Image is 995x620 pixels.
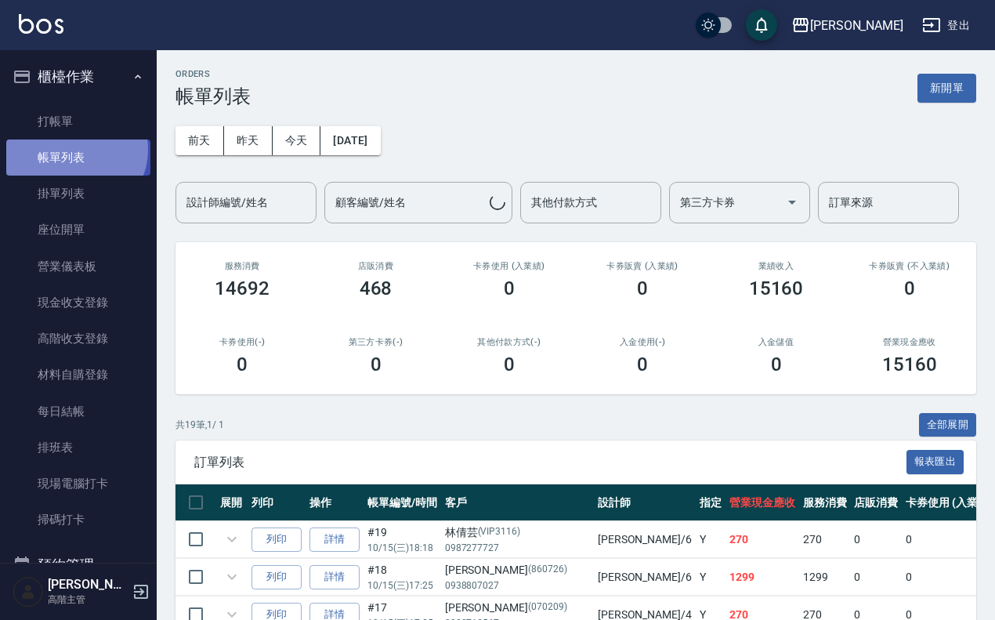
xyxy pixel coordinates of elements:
[595,261,690,271] h2: 卡券販賣 (入業績)
[919,413,977,437] button: 全部展開
[364,484,441,521] th: 帳單編號/時間
[367,541,437,555] p: 10/15 (三) 18:18
[6,545,150,586] button: 預約管理
[445,541,590,555] p: 0987277727
[6,248,150,285] a: 營業儀表板
[224,126,273,155] button: 昨天
[175,69,251,79] h2: ORDERS
[367,578,437,593] p: 10/15 (三) 17:25
[216,484,248,521] th: 展開
[906,450,964,474] button: 報表匯出
[6,103,150,140] a: 打帳單
[749,277,804,299] h3: 15160
[504,354,515,375] h3: 0
[194,337,290,347] h2: 卡券使用(-)
[19,14,63,34] img: Logo
[696,559,725,596] td: Y
[6,176,150,212] a: 掛單列表
[862,261,957,271] h2: 卡券販賣 (不入業績)
[850,559,902,596] td: 0
[850,521,902,558] td: 0
[882,354,937,375] h3: 15160
[850,484,902,521] th: 店販消費
[175,85,251,107] h3: 帳單列表
[175,418,224,432] p: 共 19 筆, 1 / 1
[725,521,799,558] td: 270
[6,502,150,538] a: 掃碼打卡
[594,521,696,558] td: [PERSON_NAME] /6
[461,261,557,271] h2: 卡券使用 (入業績)
[917,80,976,95] a: 新開單
[13,576,44,607] img: Person
[906,454,964,469] a: 報表匯出
[175,126,224,155] button: 前天
[6,393,150,430] a: 每日結帳
[194,455,906,470] span: 訂單列表
[327,337,423,347] h2: 第三方卡券(-)
[810,16,903,35] div: [PERSON_NAME]
[504,277,515,299] h3: 0
[862,337,957,347] h2: 營業現金應收
[799,521,851,558] td: 270
[6,430,150,466] a: 排班表
[696,484,725,521] th: 指定
[6,140,150,176] a: 帳單列表
[6,56,150,97] button: 櫃檯作業
[445,562,590,578] div: [PERSON_NAME]
[6,285,150,321] a: 現金收支登錄
[237,354,248,375] h3: 0
[48,593,128,607] p: 高階主管
[478,524,521,541] p: (VIP3116)
[528,600,567,616] p: (070209)
[637,354,648,375] h3: 0
[445,600,590,616] div: [PERSON_NAME]
[904,277,915,299] h3: 0
[6,321,150,357] a: 高階收支登錄
[445,578,590,593] p: 0938807027
[746,9,777,41] button: save
[595,337,690,347] h2: 入金使用(-)
[771,354,782,375] h3: 0
[306,484,364,521] th: 操作
[799,559,851,596] td: 1299
[461,337,557,347] h2: 其他付款方式(-)
[785,9,910,42] button: [PERSON_NAME]
[6,357,150,393] a: 材料自購登錄
[215,277,270,299] h3: 14692
[273,126,321,155] button: 今天
[6,466,150,502] a: 現場電腦打卡
[637,277,648,299] h3: 0
[725,484,799,521] th: 營業現金應收
[248,484,306,521] th: 列印
[780,190,805,215] button: Open
[725,559,799,596] td: 1299
[799,484,851,521] th: 服務消費
[916,11,976,40] button: 登出
[194,261,290,271] h3: 服務消費
[327,261,423,271] h2: 店販消費
[309,565,360,589] a: 詳情
[371,354,382,375] h3: 0
[6,212,150,248] a: 座位開單
[364,521,441,558] td: #19
[445,524,590,541] div: 林倩芸
[251,565,302,589] button: 列印
[251,528,302,552] button: 列印
[696,521,725,558] td: Y
[594,484,696,521] th: 設計師
[728,261,823,271] h2: 業績收入
[441,484,594,521] th: 客戶
[728,337,823,347] h2: 入金儲值
[360,277,393,299] h3: 468
[364,559,441,596] td: #18
[528,562,567,578] p: (860726)
[48,577,128,593] h5: [PERSON_NAME]
[320,126,380,155] button: [DATE]
[309,528,360,552] a: 詳情
[917,74,976,103] button: 新開單
[594,559,696,596] td: [PERSON_NAME] /6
